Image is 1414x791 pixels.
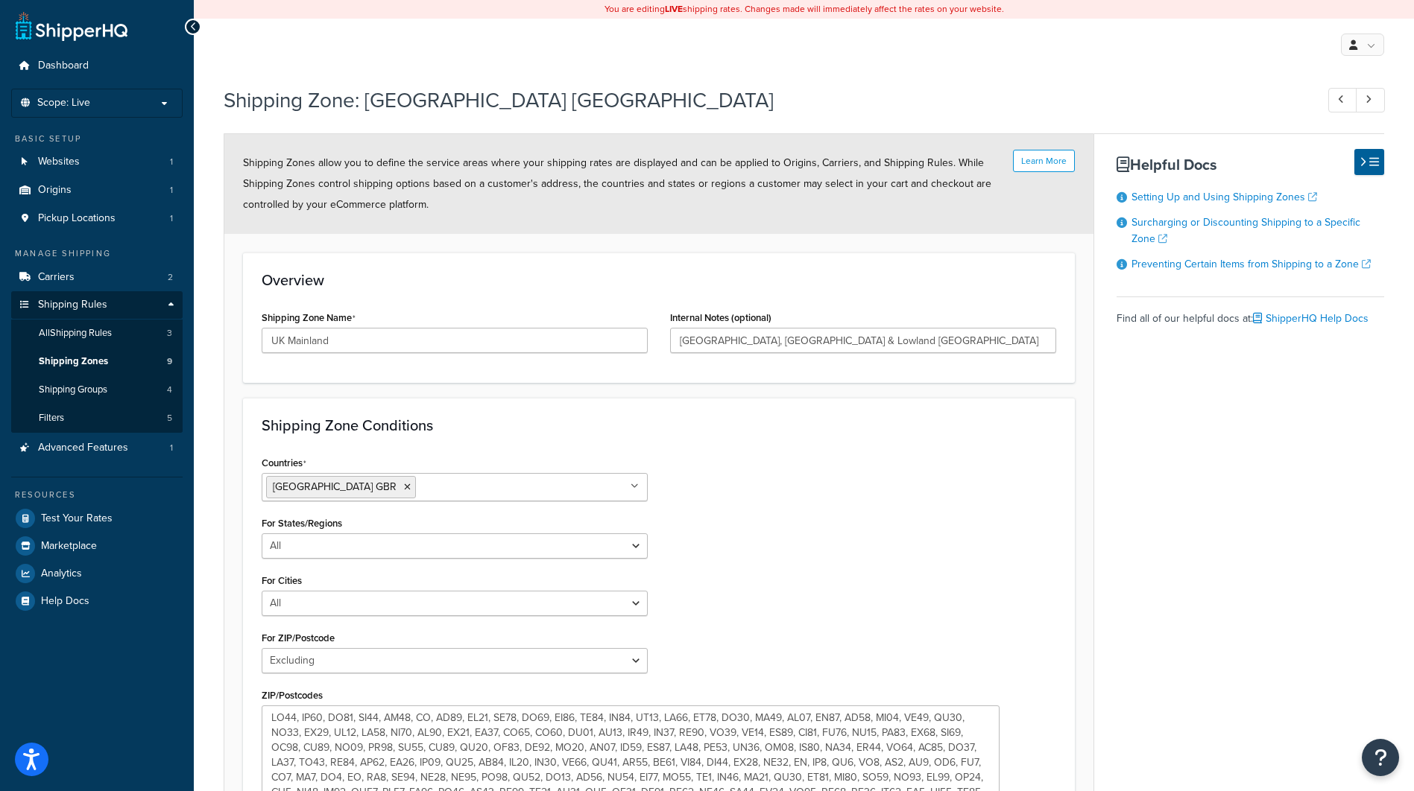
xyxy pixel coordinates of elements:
[38,156,80,168] span: Websites
[1253,311,1369,326] a: ShipperHQ Help Docs
[262,312,356,324] label: Shipping Zone Name
[670,312,771,323] label: Internal Notes (optional)
[39,384,107,396] span: Shipping Groups
[37,97,90,109] span: Scope: Live
[11,505,183,532] a: Test Your Rates
[665,2,683,16] b: LIVE
[11,348,183,375] a: Shipping Zones9
[167,355,172,368] span: 9
[41,540,97,553] span: Marketplace
[262,690,323,701] label: ZIP/Postcodes
[1356,88,1385,112] a: Next Record
[1131,189,1317,205] a: Setting Up and Using Shipping Zones
[38,442,128,454] span: Advanced Features
[170,184,173,197] span: 1
[11,291,183,433] li: Shipping Rules
[262,457,306,469] label: Countries
[11,320,183,347] a: AllShipping Rules3
[39,355,108,368] span: Shipping Zones
[262,518,342,529] label: For States/Regions
[11,52,183,80] a: Dashboard
[170,212,173,225] span: 1
[11,404,183,432] a: Filters5
[41,595,89,608] span: Help Docs
[11,434,183,462] a: Advanced Features1
[11,177,183,204] li: Origins
[262,632,335,644] label: For ZIP/Postcode
[11,133,183,145] div: Basic Setup
[41,568,82,580] span: Analytics
[1328,88,1357,112] a: Previous Record
[1131,215,1360,247] a: Surcharging or Discounting Shipping to a Specific Zone
[167,327,172,340] span: 3
[1354,149,1384,175] button: Hide Help Docs
[11,434,183,462] li: Advanced Features
[38,212,116,225] span: Pickup Locations
[11,264,183,291] li: Carriers
[170,442,173,454] span: 1
[38,184,72,197] span: Origins
[11,376,183,404] li: Shipping Groups
[11,489,183,501] div: Resources
[224,86,1301,115] h1: Shipping Zone: [GEOGRAPHIC_DATA] [GEOGRAPHIC_DATA]
[11,348,183,375] li: Shipping Zones
[1117,296,1384,329] div: Find all of our helpful docs at:
[1013,150,1075,172] button: Learn More
[1131,256,1371,272] a: Preventing Certain Items from Shipping to a Zone
[11,560,183,587] a: Analytics
[38,299,107,311] span: Shipping Rules
[11,247,183,260] div: Manage Shipping
[168,271,173,284] span: 2
[262,272,1056,288] h3: Overview
[11,291,183,319] a: Shipping Rules
[243,155,991,212] span: Shipping Zones allow you to define the service areas where your shipping rates are displayed and ...
[273,479,397,495] span: [GEOGRAPHIC_DATA] GBR
[11,177,183,204] a: Origins1
[11,588,183,614] a: Help Docs
[41,512,113,525] span: Test Your Rates
[167,412,172,425] span: 5
[11,148,183,176] li: Websites
[11,533,183,559] a: Marketplace
[39,412,64,425] span: Filters
[11,404,183,432] li: Filters
[39,327,112,340] span: All Shipping Rules
[38,271,75,284] span: Carriers
[11,148,183,176] a: Websites1
[1362,739,1399,776] button: Open Resource Center
[11,264,183,291] a: Carriers2
[11,376,183,404] a: Shipping Groups4
[1117,156,1384,173] h3: Helpful Docs
[262,575,302,586] label: For Cities
[38,60,89,72] span: Dashboard
[11,205,183,232] a: Pickup Locations1
[11,205,183,232] li: Pickup Locations
[167,384,172,396] span: 4
[170,156,173,168] span: 1
[262,417,1056,433] h3: Shipping Zone Conditions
